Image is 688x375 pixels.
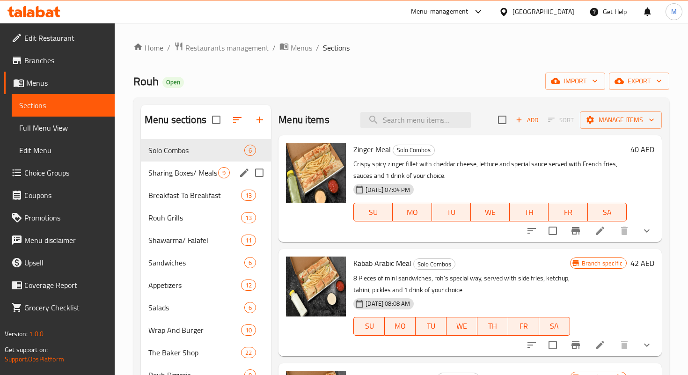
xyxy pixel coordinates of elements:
[4,251,115,274] a: Upsell
[512,113,542,127] span: Add item
[148,302,244,313] span: Salads
[594,225,606,236] a: Edit menu item
[552,206,584,219] span: FR
[148,235,241,246] div: Shawarma/ Falafel
[393,145,435,156] div: Solo Combos
[477,317,508,336] button: TH
[133,42,163,53] a: Home
[167,42,170,53] li: /
[358,206,389,219] span: SU
[353,256,411,270] span: Kabab Arabic Meal
[286,143,346,203] img: Zinger Meal
[24,55,107,66] span: Branches
[641,225,652,236] svg: Show Choices
[148,190,241,201] div: Breakfast To Breakfast
[242,236,256,245] span: 11
[471,203,510,221] button: WE
[4,296,115,319] a: Grocery Checklist
[218,167,230,178] div: items
[162,77,184,88] div: Open
[145,113,206,127] h2: Menu sections
[481,319,505,333] span: TH
[148,145,244,156] div: Solo Combos
[578,259,626,268] span: Branch specific
[564,334,587,356] button: Branch-specific-item
[241,235,256,246] div: items
[12,117,115,139] a: Full Menu View
[545,73,605,90] button: import
[450,319,474,333] span: WE
[278,113,329,127] h2: Menu items
[242,326,256,335] span: 10
[508,317,539,336] button: FR
[543,335,563,355] span: Select to update
[512,113,542,127] button: Add
[241,279,256,291] div: items
[446,317,477,336] button: WE
[148,212,241,223] span: Rouh Grills
[385,317,416,336] button: MO
[353,158,627,182] p: Crispy spicy zinger fillet with cheddar cheese, lettuce and special sauce served with French frie...
[353,317,385,336] button: SU
[148,167,218,178] span: Sharing Boxes/ Meals
[24,235,107,246] span: Menu disclaimer
[24,257,107,268] span: Upsell
[5,353,64,365] a: Support.OpsPlatform
[588,203,627,221] button: SA
[286,257,346,316] img: Kabab Arabic Meal
[19,145,107,156] span: Edit Menu
[141,341,271,364] div: The Baker Shop22
[244,145,256,156] div: items
[245,146,256,155] span: 6
[279,42,312,54] a: Menus
[24,32,107,44] span: Edit Restaurant
[549,203,587,221] button: FR
[24,167,107,178] span: Choice Groups
[4,72,115,94] a: Menus
[141,251,271,274] div: Sandwiches6
[414,259,455,270] span: Solo Combos
[613,334,636,356] button: delete
[249,109,271,131] button: Add section
[141,274,271,296] div: Appetizers12
[419,319,443,333] span: TU
[4,206,115,229] a: Promotions
[141,139,271,162] div: Solo Combos6
[520,334,543,356] button: sort-choices
[513,206,545,219] span: TH
[636,334,658,356] button: show more
[5,344,48,356] span: Get support on:
[587,114,654,126] span: Manage items
[241,190,256,201] div: items
[358,319,381,333] span: SU
[396,206,428,219] span: MO
[12,94,115,117] a: Sections
[432,203,471,221] button: TU
[245,258,256,267] span: 6
[362,185,414,194] span: [DATE] 07:04 PM
[609,73,669,90] button: export
[416,317,446,336] button: TU
[12,139,115,162] a: Edit Menu
[148,279,241,291] span: Appetizers
[185,42,269,53] span: Restaurants management
[543,319,566,333] span: SA
[141,296,271,319] div: Salads6
[241,212,256,223] div: items
[492,110,512,130] span: Select section
[141,229,271,251] div: Shawarma/ Falafel11
[580,111,662,129] button: Manage items
[242,213,256,222] span: 13
[242,348,256,357] span: 22
[362,299,414,308] span: [DATE] 08:08 AM
[475,206,506,219] span: WE
[393,203,432,221] button: MO
[226,109,249,131] span: Sort sections
[272,42,276,53] li: /
[539,317,570,336] button: SA
[26,77,107,88] span: Menus
[4,184,115,206] a: Coupons
[641,339,652,351] svg: Show Choices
